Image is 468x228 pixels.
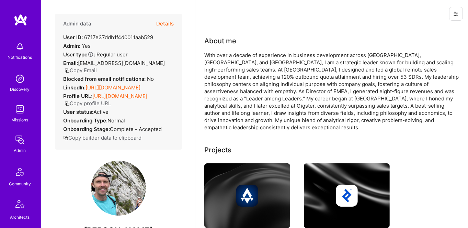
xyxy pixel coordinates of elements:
[91,161,146,216] img: User Avatar
[63,34,83,41] strong: User ID:
[63,42,91,50] div: Yes
[336,185,358,207] img: Company logo
[63,76,147,82] strong: Blocked from email notifications:
[85,84,140,91] a: [URL][DOMAIN_NAME]
[12,164,28,180] img: Community
[63,93,92,99] strong: Profile URL:
[204,36,236,46] div: About me
[14,147,26,154] div: Admin
[204,52,460,131] div: With over a decade of experience in business development across [GEOGRAPHIC_DATA], [GEOGRAPHIC_DA...
[12,116,28,123] div: Missions
[93,109,109,115] span: Active
[63,51,95,58] strong: User type :
[63,34,153,41] div: 6717e37ddb1f4d0011aab529
[63,117,107,124] strong: Onboarding Type:
[65,68,70,73] i: icon Copy
[14,14,27,26] img: logo
[63,60,78,66] strong: Email:
[13,40,27,54] img: bell
[63,43,80,49] strong: Admin:
[8,54,32,61] div: Notifications
[63,75,154,83] div: No
[204,145,231,155] div: Projects
[63,126,110,132] strong: Onboarding Stage:
[13,102,27,116] img: teamwork
[65,100,111,107] button: Copy profile URL
[10,214,30,221] div: Architects
[63,135,68,141] i: icon Copy
[88,51,94,57] i: Help
[304,163,390,228] img: cover
[110,126,162,132] span: Complete - Accepted
[63,51,128,58] div: Regular user
[78,60,165,66] span: [EMAIL_ADDRESS][DOMAIN_NAME]
[12,197,28,214] img: Architects
[65,101,70,106] i: icon Copy
[107,117,125,124] span: normal
[13,133,27,147] img: admin teamwork
[63,109,93,115] strong: User status:
[10,86,30,93] div: Discovery
[13,72,27,86] img: discovery
[9,180,31,187] div: Community
[156,14,174,34] button: Details
[63,84,85,91] strong: LinkedIn:
[236,185,258,207] img: Company logo
[65,67,97,74] button: Copy Email
[63,21,91,27] h4: Admin data
[63,134,141,141] button: Copy builder data to clipboard
[204,163,290,228] img: cover
[92,93,147,99] a: [URL][DOMAIN_NAME]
